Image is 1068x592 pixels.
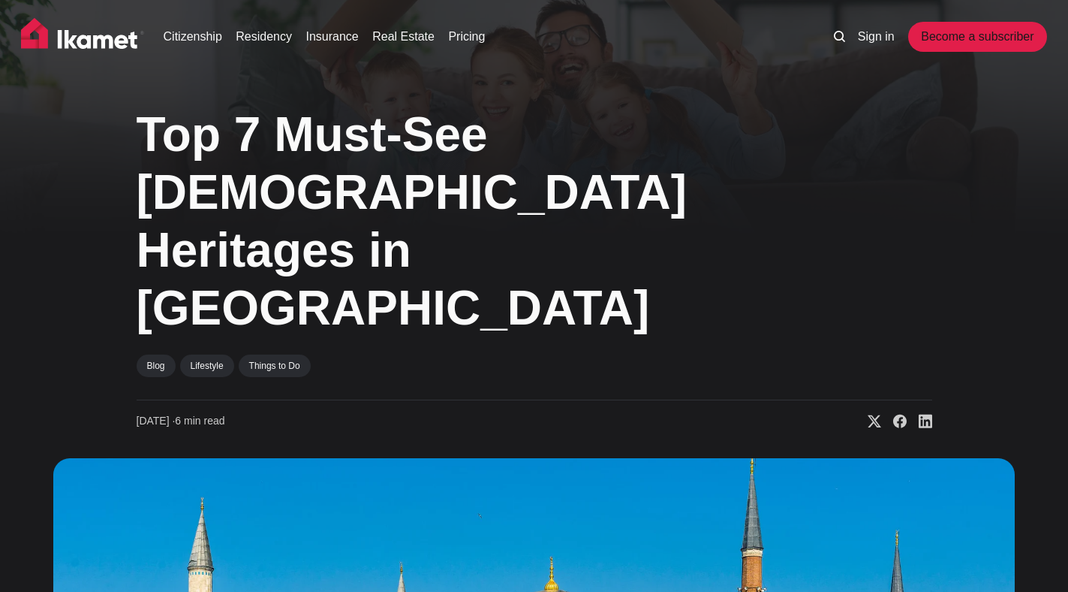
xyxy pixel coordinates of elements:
img: Ikamet home [21,18,144,56]
a: Sign in [858,28,895,46]
time: 6 min read [137,414,225,429]
a: Pricing [448,28,485,46]
span: [DATE] ∙ [137,415,176,427]
h1: Top 7 Must-See [DEMOGRAPHIC_DATA] Heritages in [GEOGRAPHIC_DATA] [137,106,767,337]
a: Become a subscriber [908,22,1046,52]
a: Share on Linkedin [907,414,932,429]
a: Share on Facebook [881,414,907,429]
a: Lifestyle [180,355,234,377]
a: Share on X [856,414,881,429]
a: Residency [236,28,292,46]
a: Insurance [305,28,358,46]
a: Things to Do [239,355,311,377]
a: Real Estate [372,28,435,46]
a: Citizenship [164,28,222,46]
a: Blog [137,355,176,377]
